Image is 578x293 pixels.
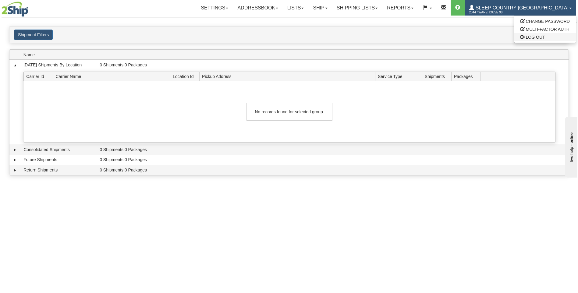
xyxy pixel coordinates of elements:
[12,157,18,163] a: Expand
[12,147,18,153] a: Expand
[97,165,569,175] td: 0 Shipments 0 Packages
[5,5,56,10] div: live help - online
[382,0,418,16] a: Reports
[2,21,576,26] div: Support: 1 - 855 - 55 - 2SHIP
[332,0,382,16] a: Shipping lists
[202,72,375,81] span: Pickup Address
[97,60,569,70] td: 0 Shipments 0 Packages
[378,72,422,81] span: Service Type
[526,35,545,40] span: LOG OUT
[23,50,97,59] span: Name
[425,72,452,81] span: Shipments
[465,0,576,16] a: Sleep Country [GEOGRAPHIC_DATA] 2044 / Warehouse 98
[196,0,233,16] a: Settings
[21,60,97,70] td: [DATE] Shipments By Location
[97,155,569,165] td: 0 Shipments 0 Packages
[514,17,576,25] a: CHANGE PASSWORD
[514,33,576,41] a: LOG OUT
[55,72,170,81] span: Carrier Name
[454,72,481,81] span: Packages
[21,144,97,155] td: Consolidated Shipments
[12,167,18,173] a: Expand
[283,0,308,16] a: Lists
[21,165,97,175] td: Return Shipments
[469,9,515,16] span: 2044 / Warehouse 98
[97,144,569,155] td: 0 Shipments 0 Packages
[474,5,569,10] span: Sleep Country [GEOGRAPHIC_DATA]
[308,0,332,16] a: Ship
[246,103,332,121] div: No records found for selected group.
[526,27,569,32] span: MULTI-FACTOR AUTH
[564,115,577,178] iframe: chat widget
[12,62,18,68] a: Collapse
[526,19,570,24] span: CHANGE PASSWORD
[173,72,200,81] span: Location Id
[26,72,53,81] span: Carrier Id
[14,30,53,40] button: Shipment Filters
[2,2,28,17] img: logo2044.jpg
[514,25,576,33] a: MULTI-FACTOR AUTH
[233,0,283,16] a: Addressbook
[21,155,97,165] td: Future Shipments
